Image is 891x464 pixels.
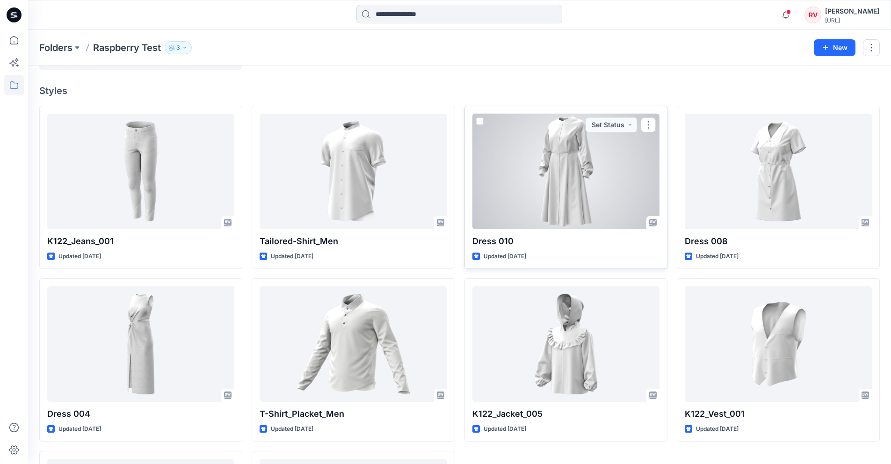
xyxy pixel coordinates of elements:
p: K122_Vest_001 [685,407,872,420]
div: [URL] [825,17,879,24]
p: Updated [DATE] [696,252,739,261]
div: [PERSON_NAME] [825,6,879,17]
a: Tailored-Shirt_Men [260,114,447,229]
p: Updated [DATE] [271,424,313,434]
h4: Styles [39,85,880,96]
p: Dress 004 [47,407,234,420]
p: K122_Jeans_001 [47,235,234,248]
button: 3 [165,41,192,54]
p: Updated [DATE] [58,424,101,434]
p: Raspberry Test [93,41,161,54]
p: Updated [DATE] [271,252,313,261]
p: Updated [DATE] [484,424,526,434]
p: Updated [DATE] [696,424,739,434]
p: Tailored-Shirt_Men [260,235,447,248]
a: Folders [39,41,72,54]
button: New [814,39,855,56]
p: Updated [DATE] [484,252,526,261]
a: Dress 010 [472,114,659,229]
a: T-Shirt_Placket_Men [260,286,447,402]
a: K122_Jacket_005 [472,286,659,402]
a: Dress 008 [685,114,872,229]
p: Dress 010 [472,235,659,248]
p: Updated [DATE] [58,252,101,261]
p: Dress 008 [685,235,872,248]
div: RV [804,7,821,23]
p: T-Shirt_Placket_Men [260,407,447,420]
a: Dress 004 [47,286,234,402]
a: K122_Jeans_001 [47,114,234,229]
p: K122_Jacket_005 [472,407,659,420]
p: 3 [176,43,180,53]
a: K122_Vest_001 [685,286,872,402]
